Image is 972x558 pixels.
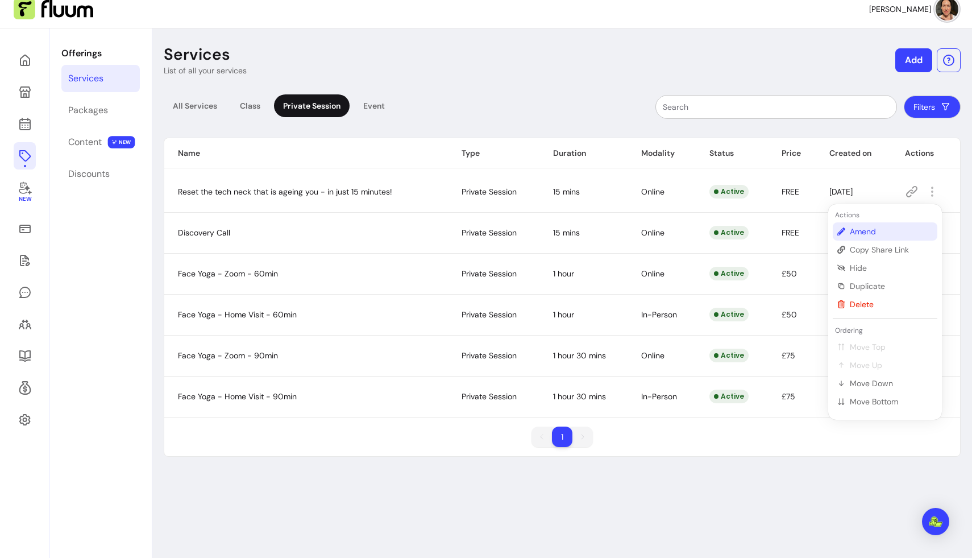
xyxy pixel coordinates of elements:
[641,187,664,197] span: Online
[108,136,135,148] span: NEW
[14,374,36,402] a: Refer & Earn
[782,268,797,279] span: £50
[14,279,36,306] a: My Messages
[448,138,539,168] th: Type
[61,160,140,188] a: Discounts
[68,72,103,85] div: Services
[178,391,297,402] span: Face Yoga - Home Visit - 90min
[462,228,517,238] span: Private Session
[462,268,517,279] span: Private Session
[641,268,664,279] span: Online
[850,244,933,255] span: Copy Share Link
[61,129,140,156] a: Content
[850,396,933,407] span: Move Bottom
[850,262,933,274] span: Hide
[553,350,606,361] span: 1 hour 30 mins
[782,187,799,197] span: FREE
[904,96,961,118] button: Filters
[553,187,580,197] span: 15 mins
[641,309,677,320] span: In-Person
[850,280,933,292] span: Duplicate
[539,138,628,168] th: Duration
[68,167,110,181] div: Discounts
[553,391,606,402] span: 1 hour 30 mins
[14,47,36,74] a: Home
[552,427,572,447] li: pagination item 1 active
[61,65,140,92] a: Services
[68,104,108,117] div: Packages
[164,138,448,168] th: Name
[709,267,749,280] div: Active
[850,226,933,237] span: Amend
[164,94,226,117] div: All Services
[526,421,599,453] nav: pagination navigation
[709,390,749,403] div: Active
[274,94,350,117] div: Private Session
[833,326,863,335] span: Ordering
[354,94,394,117] div: Event
[462,309,517,320] span: Private Session
[14,78,36,106] a: My Page
[164,65,247,76] p: List of all your services
[164,44,230,65] p: Services
[178,187,392,197] span: Reset the tech neck that is ageing you - in just 15 minutes!
[178,268,278,279] span: Face Yoga - Zoom - 60min
[709,226,749,239] div: Active
[829,187,853,197] span: [DATE]
[14,406,36,433] a: Settings
[553,268,574,279] span: 1 hour
[895,48,932,72] button: Add
[641,228,664,238] span: Online
[14,215,36,242] a: Sales
[709,185,749,199] div: Active
[869,3,931,15] span: [PERSON_NAME]
[231,94,269,117] div: Class
[178,228,230,238] span: Discovery Call
[14,311,36,338] a: Clients
[922,508,949,535] div: Open Intercom Messenger
[816,138,891,168] th: Created on
[782,228,799,238] span: FREE
[61,97,140,124] a: Packages
[178,309,297,320] span: Face Yoga - Home Visit - 60min
[18,196,31,203] span: New
[14,142,36,170] a: Offerings
[850,378,933,389] span: Move Down
[14,247,36,274] a: Waivers
[462,187,517,197] span: Private Session
[709,349,749,362] div: Active
[782,309,797,320] span: £50
[61,47,140,60] p: Offerings
[68,135,102,149] div: Content
[782,350,795,361] span: £75
[553,309,574,320] span: 1 hour
[628,138,696,168] th: Modality
[462,391,517,402] span: Private Session
[782,391,795,402] span: £75
[709,308,749,321] div: Active
[663,101,890,113] input: Search
[891,138,960,168] th: Actions
[696,138,768,168] th: Status
[14,110,36,138] a: Calendar
[641,350,664,361] span: Online
[14,342,36,370] a: Resources
[833,210,859,220] span: Actions
[641,391,677,402] span: In-Person
[462,350,517,361] span: Private Session
[553,228,580,238] span: 15 mins
[768,138,816,168] th: Price
[178,350,278,361] span: Face Yoga - Zoom - 90min
[850,299,933,310] span: Delete
[14,174,36,210] a: My Co-Founder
